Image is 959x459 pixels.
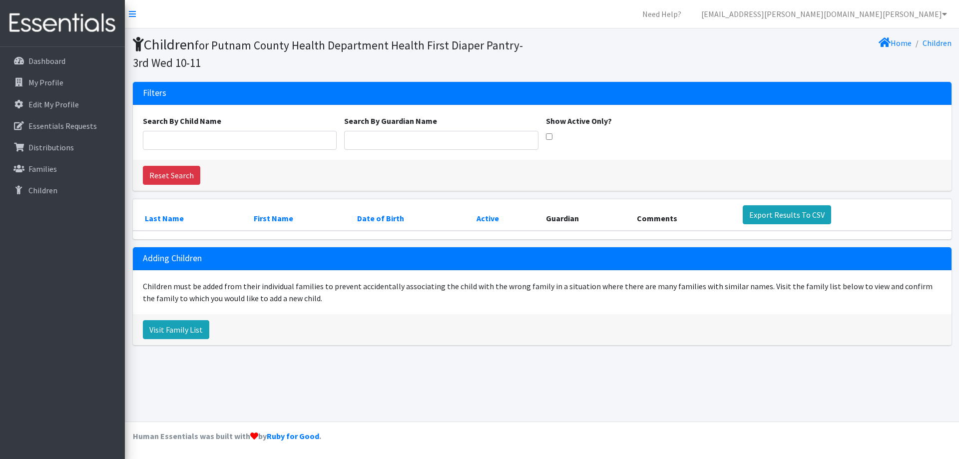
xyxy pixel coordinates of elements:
[631,199,737,231] th: Comments
[344,115,437,127] label: Search By Guardian Name
[546,115,612,127] label: Show Active Only?
[28,56,65,66] p: Dashboard
[28,99,79,109] p: Edit My Profile
[254,213,293,223] a: First Name
[4,6,121,40] img: HumanEssentials
[4,159,121,179] a: Families
[28,77,63,87] p: My Profile
[4,180,121,200] a: Children
[143,88,166,98] h3: Filters
[4,51,121,71] a: Dashboard
[693,4,955,24] a: [EMAIL_ADDRESS][PERSON_NAME][DOMAIN_NAME][PERSON_NAME]
[143,320,209,339] a: Visit Family List
[879,38,912,48] a: Home
[133,36,538,70] h1: Children
[357,213,404,223] a: Date of Birth
[143,166,200,185] a: Reset Search
[28,142,74,152] p: Distributions
[133,270,952,314] div: Children must be added from their individual families to prevent accidentally associating the chi...
[267,431,319,441] a: Ruby for Good
[145,213,184,223] a: Last Name
[4,137,121,157] a: Distributions
[133,38,523,70] small: for Putnam County Health Department Health First Diaper Pantry-3rd Wed 10-11
[540,199,631,231] th: Guardian
[634,4,689,24] a: Need Help?
[28,164,57,174] p: Families
[28,121,97,131] p: Essentials Requests
[133,431,321,441] strong: Human Essentials was built with by .
[923,38,952,48] a: Children
[143,115,221,127] label: Search By Child Name
[4,94,121,114] a: Edit My Profile
[4,72,121,92] a: My Profile
[477,213,499,223] a: Active
[4,116,121,136] a: Essentials Requests
[28,185,57,195] p: Children
[143,253,202,264] h3: Adding Children
[743,205,831,224] a: Export Results To CSV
